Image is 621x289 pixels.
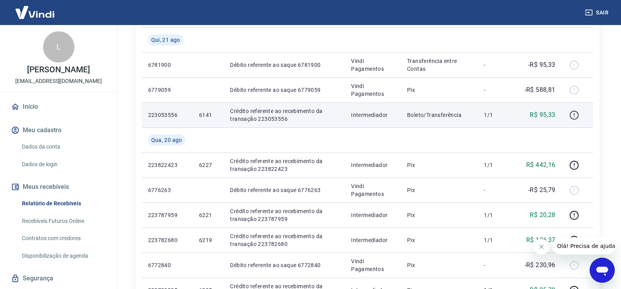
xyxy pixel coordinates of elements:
p: Vindi Pagamentos [351,57,395,73]
p: Intermediador [351,211,395,219]
p: 1/1 [484,111,507,119]
div: L [43,31,74,63]
button: Meu cadastro [9,122,108,139]
p: Vindi Pagamentos [351,82,395,98]
p: Débito referente ao saque 6781900 [230,61,339,69]
p: Pix [407,86,471,94]
p: [PERSON_NAME] [27,66,90,74]
p: R$ 20,28 [530,210,555,220]
iframe: Fechar mensagem [534,239,549,255]
p: Débito referente ao saque 6779059 [230,86,339,94]
a: Dados da conta [19,139,108,155]
p: Intermediador [351,161,395,169]
p: 223782680 [148,236,186,244]
a: Dados de login [19,156,108,172]
p: - [484,261,507,269]
p: Débito referente ao saque 6776263 [230,186,339,194]
a: Início [9,98,108,115]
p: 223822423 [148,161,186,169]
p: 6779059 [148,86,186,94]
p: - [484,86,507,94]
p: Intermediador [351,236,395,244]
span: Olá! Precisa de ajuda? [5,5,66,12]
p: Crédito referente ao recebimento da transação 223053556 [230,107,339,123]
p: Pix [407,211,471,219]
p: 1/1 [484,161,507,169]
span: Qua, 20 ago [151,136,182,144]
img: Vindi [9,0,60,24]
p: -R$ 25,79 [528,185,556,195]
p: 1/1 [484,236,507,244]
p: [EMAIL_ADDRESS][DOMAIN_NAME] [15,77,102,85]
p: 6141 [199,111,217,119]
p: 6227 [199,161,217,169]
iframe: Botão para abrir a janela de mensagens [590,258,615,283]
a: Recebíveis Futuros Online [19,213,108,229]
p: Débito referente ao saque 6772840 [230,261,339,269]
a: Disponibilização de agenda [19,248,108,264]
p: 6219 [199,236,217,244]
p: 6776263 [148,186,186,194]
p: 6781900 [148,61,186,69]
p: 223053556 [148,111,186,119]
p: Crédito referente ao recebimento da transação 223782680 [230,232,339,248]
iframe: Mensagem da empresa [552,237,615,255]
p: 6772840 [148,261,186,269]
p: 6221 [199,211,217,219]
p: Pix [407,161,471,169]
p: Crédito referente ao recebimento da transação 223822423 [230,157,339,173]
p: -R$ 588,81 [525,85,556,95]
p: Crédito referente ao recebimento da transação 223787959 [230,207,339,223]
a: Segurança [9,270,108,287]
button: Meus recebíveis [9,178,108,196]
p: Pix [407,186,471,194]
p: - [484,61,507,69]
span: Qui, 21 ago [151,36,180,44]
p: -R$ 230,96 [525,260,556,270]
p: 223787959 [148,211,186,219]
p: Transferência entre Contas [407,57,471,73]
p: R$ 95,33 [530,110,555,120]
a: Relatório de Recebíveis [19,196,108,212]
p: Vindi Pagamentos [351,257,395,273]
p: -R$ 95,33 [528,60,556,70]
p: R$ 442,16 [526,160,556,170]
p: R$ 126,37 [526,235,556,245]
p: Boleto/Transferência [407,111,471,119]
p: Pix [407,236,471,244]
button: Sair [583,5,612,20]
p: - [484,186,507,194]
p: Pix [407,261,471,269]
p: Intermediador [351,111,395,119]
a: Contratos com credores [19,230,108,246]
p: Vindi Pagamentos [351,182,395,198]
p: 1/1 [484,211,507,219]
